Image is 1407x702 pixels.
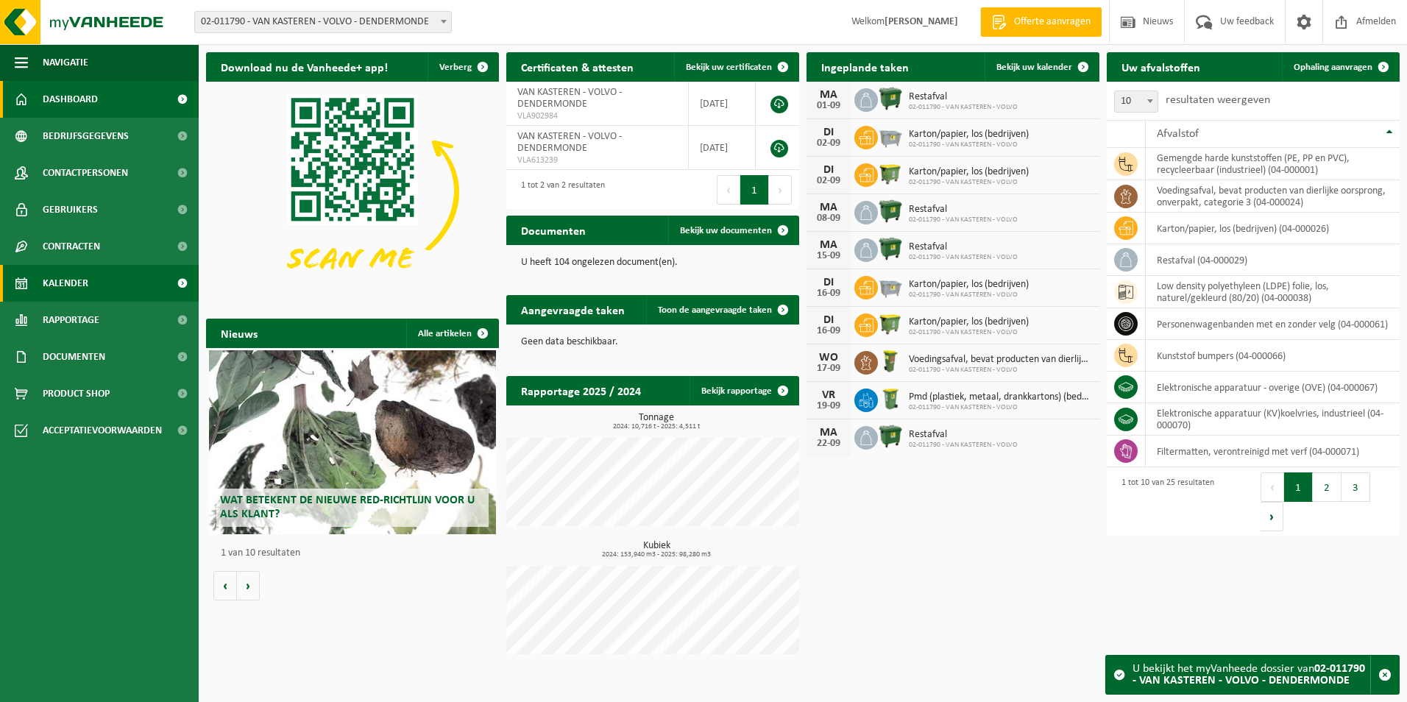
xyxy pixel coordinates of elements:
[1114,91,1158,113] span: 10
[1261,472,1284,502] button: Previous
[1146,372,1400,403] td: elektronische apparatuur - overige (OVE) (04-000067)
[909,429,1018,441] span: Restafval
[878,274,903,299] img: WB-2500-GAL-GY-01
[43,228,100,265] span: Contracten
[1284,472,1313,502] button: 1
[814,138,843,149] div: 02-09
[740,175,769,205] button: 1
[1133,656,1370,694] div: U bekijkt het myVanheede dossier van
[909,328,1029,337] span: 02-011790 - VAN KASTEREN - VOLVO
[909,141,1029,149] span: 02-011790 - VAN KASTEREN - VOLVO
[668,216,798,245] a: Bekijk uw documenten
[1146,436,1400,467] td: filtermatten, verontreinigd met verf (04-000071)
[517,131,622,154] span: VAN KASTEREN - VOLVO - DENDERMONDE
[1107,52,1215,81] h2: Uw afvalstoffen
[814,427,843,439] div: MA
[909,129,1029,141] span: Karton/papier, los (bedrijven)
[1313,472,1342,502] button: 2
[43,338,105,375] span: Documenten
[1282,52,1398,82] a: Ophaling aanvragen
[878,424,903,449] img: WB-1100-HPE-GN-01
[909,403,1092,412] span: 02-011790 - VAN KASTEREN - VOLVO
[807,52,924,81] h2: Ingeplande taken
[1294,63,1372,72] span: Ophaling aanvragen
[1115,91,1158,112] span: 10
[514,551,799,559] span: 2024: 153,940 m3 - 2025: 98,280 m3
[1166,94,1270,106] label: resultaten weergeven
[1146,148,1400,180] td: gemengde harde kunststoffen (PE, PP en PVC), recycleerbaar (industrieel) (04-000001)
[909,103,1018,112] span: 02-011790 - VAN KASTEREN - VOLVO
[195,12,451,32] span: 02-011790 - VAN KASTEREN - VOLVO - DENDERMONDE
[1146,213,1400,244] td: karton/papier, los (bedrijven) (04-000026)
[43,118,129,155] span: Bedrijfsgegevens
[717,175,740,205] button: Previous
[814,364,843,374] div: 17-09
[814,202,843,213] div: MA
[439,63,472,72] span: Verberg
[814,439,843,449] div: 22-09
[517,110,677,122] span: VLA902984
[878,236,903,261] img: WB-1100-HPE-GN-01
[43,375,110,412] span: Product Shop
[514,174,605,206] div: 1 tot 2 van 2 resultaten
[428,52,497,82] button: Verberg
[658,305,772,315] span: Toon de aangevraagde taken
[514,541,799,559] h3: Kubiek
[517,87,622,110] span: VAN KASTEREN - VOLVO - DENDERMONDE
[814,101,843,111] div: 01-09
[206,319,272,347] h2: Nieuws
[43,412,162,449] span: Acceptatievoorwaarden
[406,319,497,348] a: Alle artikelen
[1146,244,1400,276] td: restafval (04-000029)
[814,164,843,176] div: DI
[814,352,843,364] div: WO
[521,337,784,347] p: Geen data beschikbaar.
[194,11,452,33] span: 02-011790 - VAN KASTEREN - VOLVO - DENDERMONDE
[980,7,1102,37] a: Offerte aanvragen
[514,413,799,430] h3: Tonnage
[221,548,492,559] p: 1 van 10 resultaten
[769,175,792,205] button: Next
[220,494,475,520] span: Wat betekent de nieuwe RED-richtlijn voor u als klant?
[814,326,843,336] div: 16-09
[43,81,98,118] span: Dashboard
[878,349,903,374] img: WB-0060-HPE-GN-50
[909,241,1018,253] span: Restafval
[814,213,843,224] div: 08-09
[996,63,1072,72] span: Bekijk uw kalender
[213,571,237,600] button: Vorige
[506,52,648,81] h2: Certificaten & attesten
[878,199,903,224] img: WB-1100-HPE-GN-01
[680,226,772,235] span: Bekijk uw documenten
[43,191,98,228] span: Gebruikers
[686,63,772,72] span: Bekijk uw certificaten
[909,291,1029,299] span: 02-011790 - VAN KASTEREN - VOLVO
[878,311,903,336] img: WB-1100-HPE-GN-50
[43,265,88,302] span: Kalender
[814,389,843,401] div: VR
[909,441,1018,450] span: 02-011790 - VAN KASTEREN - VOLVO
[206,52,403,81] h2: Download nu de Vanheede+ app!
[43,155,128,191] span: Contactpersonen
[1010,15,1094,29] span: Offerte aanvragen
[689,82,756,126] td: [DATE]
[1146,276,1400,308] td: low density polyethyleen (LDPE) folie, los, naturel/gekleurd (80/20) (04-000038)
[506,216,600,244] h2: Documenten
[1146,308,1400,340] td: personenwagenbanden met en zonder velg (04-000061)
[646,295,798,325] a: Toon de aangevraagde taken
[814,89,843,101] div: MA
[43,302,99,338] span: Rapportage
[909,178,1029,187] span: 02-011790 - VAN KASTEREN - VOLVO
[814,127,843,138] div: DI
[1342,472,1370,502] button: 3
[690,376,798,405] a: Bekijk rapportage
[506,376,656,405] h2: Rapportage 2025 / 2024
[814,176,843,186] div: 02-09
[514,423,799,430] span: 2024: 10,716 t - 2025: 4,511 t
[885,16,958,27] strong: [PERSON_NAME]
[206,82,499,302] img: Download de VHEPlus App
[909,391,1092,403] span: Pmd (plastiek, metaal, drankkartons) (bedrijven)
[521,258,784,268] p: U heeft 104 ongelezen document(en).
[909,204,1018,216] span: Restafval
[814,401,843,411] div: 19-09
